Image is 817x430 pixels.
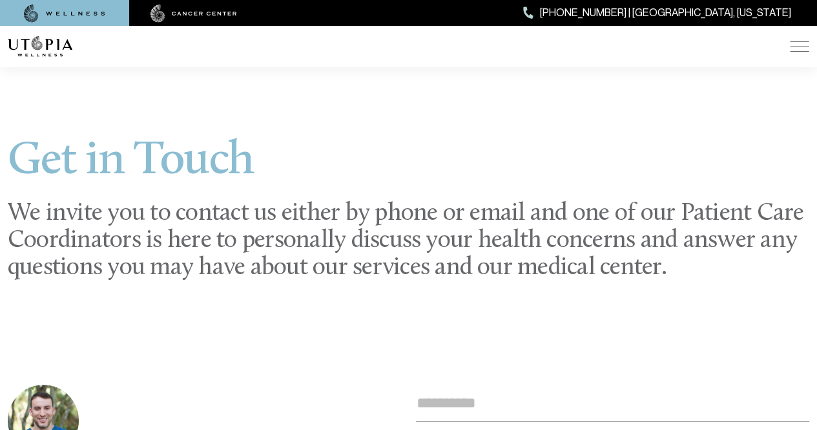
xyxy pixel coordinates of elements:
img: cancer center [150,5,237,23]
h1: Get in Touch [8,138,809,185]
img: wellness [24,5,105,23]
img: icon-hamburger [790,41,809,52]
img: logo [8,36,72,57]
a: [PHONE_NUMBER] | [GEOGRAPHIC_DATA], [US_STATE] [523,5,791,21]
span: [PHONE_NUMBER] | [GEOGRAPHIC_DATA], [US_STATE] [540,5,791,21]
h2: We invite you to contact us either by phone or email and one of our Patient Care Coordinators is ... [8,200,809,283]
